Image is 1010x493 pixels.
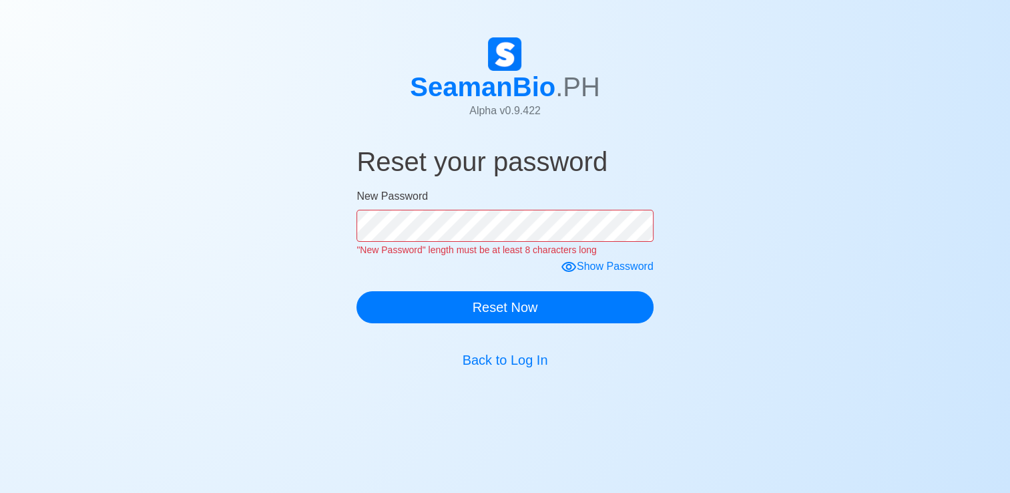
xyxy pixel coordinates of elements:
[410,71,600,103] h1: SeamanBio
[561,259,654,275] div: Show Password
[356,291,653,323] button: Reset Now
[410,37,600,130] a: SeamanBio.PHAlpha v0.9.422
[410,103,600,119] p: Alpha v 0.9.422
[488,37,521,71] img: Logo
[356,244,596,255] small: "New Password" length must be at least 8 characters long
[555,72,600,102] span: .PH
[463,353,548,367] a: Back to Log In
[356,146,653,183] h1: Reset your password
[356,190,428,202] span: New Password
